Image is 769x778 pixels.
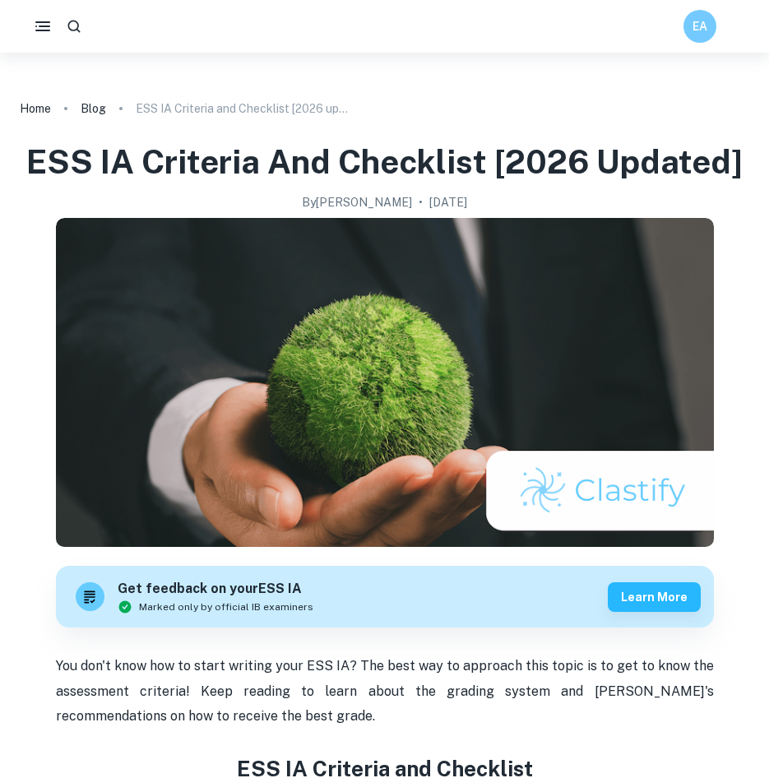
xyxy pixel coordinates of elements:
a: Blog [81,97,106,120]
h2: By [PERSON_NAME] [302,193,412,211]
h6: EA [691,17,710,35]
button: Learn more [608,582,701,612]
span: You don't know how to start writing your ESS IA? The best way to approach this topic is to get to... [56,658,717,724]
a: Home [20,97,51,120]
a: Get feedback on yourESS IAMarked only by official IB examinersLearn more [56,566,714,627]
h2: [DATE] [429,193,467,211]
p: • [419,193,423,211]
span: Marked only by official IB examiners [139,600,313,614]
img: ESS IA Criteria and Checklist [2026 updated] cover image [56,218,714,547]
button: EA [683,10,716,43]
p: ESS IA Criteria and Checklist [2026 updated] [136,100,350,118]
h6: Get feedback on your ESS IA [118,579,313,600]
h1: ESS IA Criteria and Checklist [2026 updated] [26,140,743,183]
